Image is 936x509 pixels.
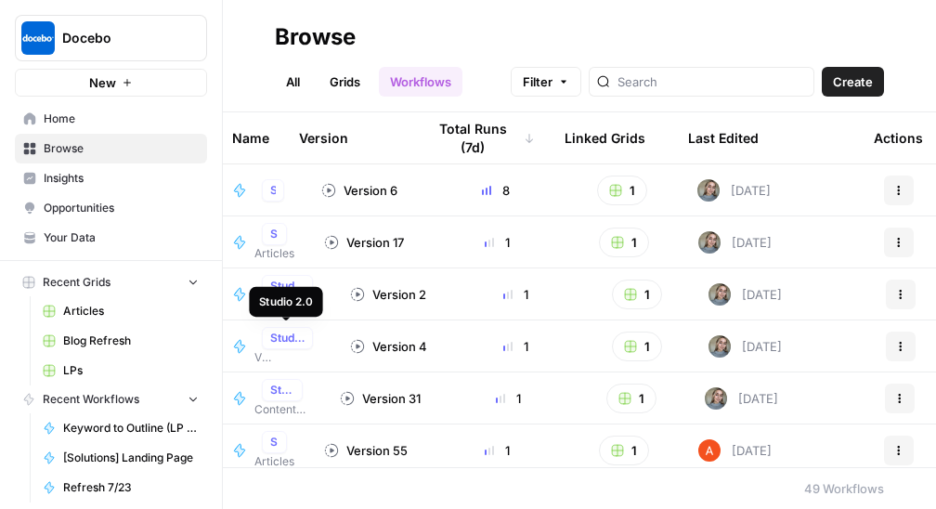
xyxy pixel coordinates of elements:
[63,450,199,466] span: [Solutions] Landing Page
[232,431,294,470] a: 1. Keyword to OutlineStudio 2.0Articles
[708,283,731,306] img: a3m8ukwwqy06crpq9wigr246ip90
[34,473,207,502] a: Refresh 7/23
[34,443,207,473] a: [Solutions] Landing Page
[698,231,772,254] div: [DATE]
[275,67,311,97] a: All
[698,439,721,462] img: cje7zb9ux0f2nqyv5qqgv3u0jxek
[15,193,207,223] a: Opportunities
[511,67,581,97] button: Filter
[688,112,759,163] div: Last Edited
[321,181,397,200] div: Version 6
[15,69,207,97] button: New
[15,223,207,253] a: Your Data
[232,379,310,418] a: Refresh 7/23Studio 2.0Content Refresh Workflows
[466,337,565,356] div: 1
[705,387,778,410] div: [DATE]
[597,176,647,205] button: 1
[612,332,662,361] button: 1
[270,226,279,242] span: Studio 2.0
[232,223,294,262] a: 1.5 Listicle ResearchStudio 2.0Articles
[63,479,199,496] span: Refresh 7/23
[43,274,110,291] span: Recent Grids
[697,179,720,202] img: a3m8ukwwqy06crpq9wigr246ip90
[270,182,276,199] span: Studio 2.0
[705,387,727,410] img: a3m8ukwwqy06crpq9wigr246ip90
[804,479,884,498] div: 49 Workflows
[697,179,771,202] div: [DATE]
[259,294,313,310] div: Studio 2.0
[43,391,139,408] span: Recent Workflows
[232,275,320,314] a: Keyword to Outline (LP version)Studio 2.0V experiments
[299,112,348,163] div: Version
[708,335,782,358] div: [DATE]
[599,436,649,465] button: 1
[708,335,731,358] img: a3m8ukwwqy06crpq9wigr246ip90
[63,362,199,379] span: LPs
[21,21,55,55] img: Docebo Logo
[318,67,371,97] a: Grids
[617,72,806,91] input: Search
[350,285,426,304] div: Version 2
[446,233,550,252] div: 1
[44,229,199,246] span: Your Data
[62,29,175,47] span: Docebo
[44,111,199,127] span: Home
[270,278,305,294] span: Studio 2.0
[459,389,559,408] div: 1
[822,67,884,97] button: Create
[254,245,294,262] span: Articles
[254,349,320,366] span: V experiments
[324,233,404,252] div: Version 17
[15,385,207,413] button: Recent Workflows
[466,285,565,304] div: 1
[232,112,269,163] div: Name
[232,327,320,366] a: Outline to Landing pageStudio 2.0V experiments
[34,296,207,326] a: Articles
[443,181,548,200] div: 8
[63,333,199,349] span: Blog Refresh
[324,441,408,460] div: Version 55
[34,326,207,356] a: Blog Refresh
[565,112,645,163] div: Linked Grids
[15,104,207,134] a: Home
[15,268,207,296] button: Recent Grids
[44,140,199,157] span: Browse
[708,283,782,306] div: [DATE]
[523,72,552,91] span: Filter
[599,228,649,257] button: 1
[446,441,550,460] div: 1
[606,384,656,413] button: 1
[63,303,199,320] span: Articles
[34,413,207,443] a: Keyword to Outline (LP version)
[254,453,294,470] span: Articles
[275,22,356,52] div: Browse
[340,389,421,408] div: Version 31
[379,67,462,97] a: Workflows
[270,382,294,398] span: Studio 2.0
[425,112,535,163] div: Total Runs (7d)
[232,179,292,202] a: [Solutions] Landing PageStudio 2.0
[833,72,873,91] span: Create
[89,73,116,92] span: New
[44,200,199,216] span: Opportunities
[15,15,207,61] button: Workspace: Docebo
[698,231,721,254] img: a3m8ukwwqy06crpq9wigr246ip90
[612,280,662,309] button: 1
[15,134,207,163] a: Browse
[270,330,305,346] span: Studio 2.0
[874,112,923,163] div: Actions
[254,401,310,418] span: Content Refresh Workflows
[350,337,427,356] div: Version 4
[698,439,772,462] div: [DATE]
[15,163,207,193] a: Insights
[34,356,207,385] a: LPs
[44,170,199,187] span: Insights
[63,420,199,437] span: Keyword to Outline (LP version)
[270,434,279,450] span: Studio 2.0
